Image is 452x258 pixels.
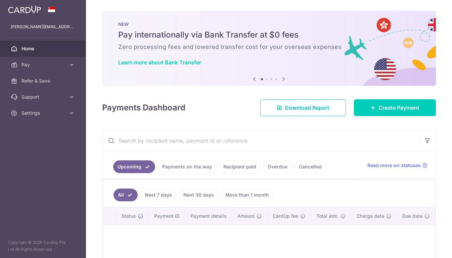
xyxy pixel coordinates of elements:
[260,99,346,116] a: Download Report
[285,104,329,112] span: Download Report
[221,189,273,201] a: More than 1 month
[102,11,436,86] img: Bank transfer banner
[21,94,66,100] span: Support
[357,213,384,219] span: Charge date
[122,213,136,219] span: Status
[140,189,176,201] a: Next 7 days
[21,78,66,84] span: Refer & Save
[185,207,232,225] th: Payment details
[273,213,298,219] span: CardUp fee
[11,23,75,30] p: [PERSON_NAME][EMAIL_ADDRESS][DOMAIN_NAME]
[113,160,155,173] a: Upcoming
[21,45,66,52] span: Home
[179,189,218,201] a: Next 30 days
[8,5,41,13] img: CardUp
[237,213,255,219] span: Amount
[102,102,185,114] h4: Payments Dashboard
[354,99,436,116] a: Create Payment
[21,61,66,68] span: Pay
[367,162,427,169] a: Read more on statuses
[118,30,420,40] h5: Pay internationally via Bank Transfer at $0 fees
[118,43,420,51] h6: Zero processing fees and lowered transfer cost for your overseas expenses
[149,207,185,225] th: Payment ID
[118,21,420,27] p: NEW
[378,104,419,112] span: Create Payment
[102,130,419,151] input: Search by recipient name, payment id or reference
[114,189,138,201] a: All
[295,160,326,173] a: Cancelled
[118,59,201,66] a: Learn more about Bank Transfer
[21,110,66,116] span: Settings
[263,160,292,173] a: Overdue
[219,160,261,173] a: Recipient paid
[367,162,421,169] span: Read more on statuses
[402,213,422,219] span: Due date
[316,213,338,219] span: Total amt.
[158,160,216,173] a: Payments on the way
